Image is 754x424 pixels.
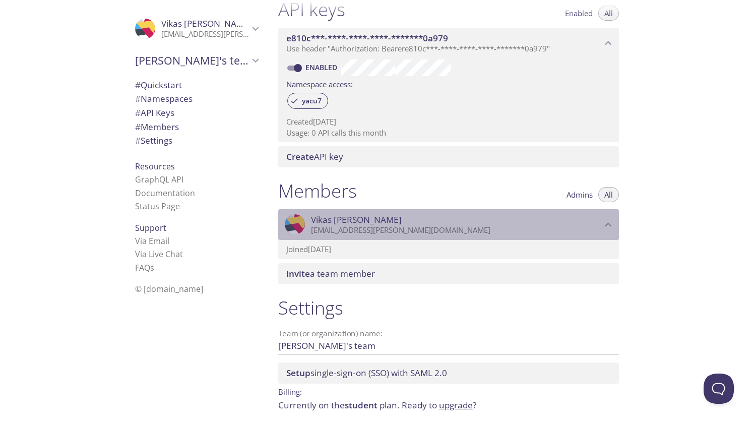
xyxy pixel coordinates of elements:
span: Invite [286,268,310,279]
span: s [150,262,154,273]
span: # [135,79,141,91]
h1: Settings [278,296,619,319]
div: Invite a team member [278,263,619,284]
a: Enabled [304,63,341,72]
span: Vikas [PERSON_NAME] [311,214,402,225]
div: Setup SSO [278,362,619,384]
a: Via Email [135,235,169,247]
iframe: Help Scout Beacon - Open [704,374,734,404]
span: # [135,135,141,146]
span: Support [135,222,166,233]
p: Created [DATE] [286,116,611,127]
span: a team member [286,268,375,279]
span: Settings [135,135,172,146]
p: [EMAIL_ADDRESS][PERSON_NAME][DOMAIN_NAME] [161,29,249,39]
div: Members [127,120,266,134]
span: Vikas [PERSON_NAME] [161,18,252,29]
span: Quickstart [135,79,182,91]
div: Namespaces [127,92,266,106]
span: Members [135,121,179,133]
div: API Keys [127,106,266,120]
button: All [598,187,619,202]
h1: Members [278,179,357,202]
a: upgrade [439,399,473,411]
span: Ready to ? [402,399,476,411]
span: Namespaces [135,93,193,104]
a: Via Live Chat [135,249,183,260]
p: Usage: 0 API calls this month [286,128,611,138]
div: Vikas kushwaha [127,12,266,45]
span: single-sign-on (SSO) with SAML 2.0 [286,367,447,379]
button: Admins [560,187,599,202]
p: Joined [DATE] [286,244,611,255]
span: yacu7 [296,96,328,105]
div: Vikas's team [127,47,266,74]
div: Create API Key [278,146,619,167]
a: Documentation [135,188,195,199]
p: Currently on the plan. [278,399,619,412]
div: Team Settings [127,134,266,148]
p: Billing: [278,384,619,398]
div: Vikas kushwaha [278,209,619,240]
span: API Keys [135,107,174,118]
span: Create [286,151,314,162]
span: [PERSON_NAME]'s team [135,53,249,68]
div: Quickstart [127,78,266,92]
span: student [345,399,378,411]
span: Resources [135,161,175,172]
a: GraphQL API [135,174,183,185]
span: # [135,121,141,133]
p: [EMAIL_ADDRESS][PERSON_NAME][DOMAIN_NAME] [311,225,602,235]
a: Status Page [135,201,180,212]
span: # [135,93,141,104]
span: Setup [286,367,310,379]
a: FAQ [135,262,154,273]
label: Namespace access: [286,76,353,91]
div: yacu7 [287,93,328,109]
span: © [DOMAIN_NAME] [135,283,203,294]
span: API key [286,151,343,162]
label: Team (or organization) name: [278,330,383,337]
span: # [135,107,141,118]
